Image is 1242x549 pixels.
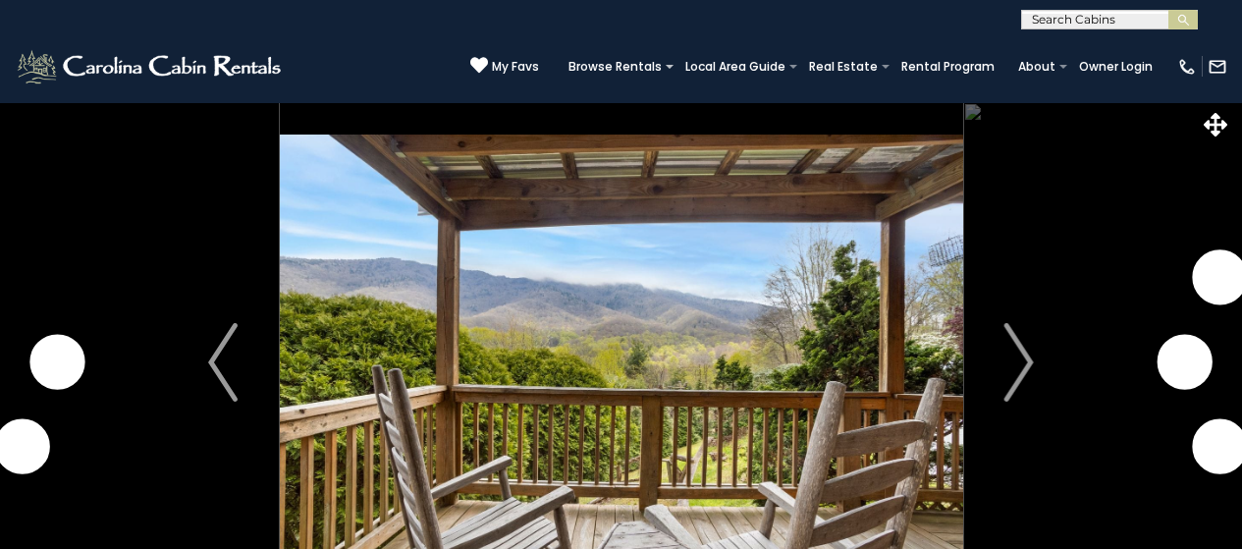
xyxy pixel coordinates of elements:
[1004,323,1034,402] img: arrow
[799,53,888,81] a: Real Estate
[675,53,795,81] a: Local Area Guide
[1208,57,1227,77] img: mail-regular-white.png
[1177,57,1197,77] img: phone-regular-white.png
[492,58,539,76] span: My Favs
[891,53,1004,81] a: Rental Program
[15,47,287,86] img: White-1-2.png
[208,323,238,402] img: arrow
[559,53,672,81] a: Browse Rentals
[1008,53,1065,81] a: About
[1069,53,1162,81] a: Owner Login
[470,56,539,77] a: My Favs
